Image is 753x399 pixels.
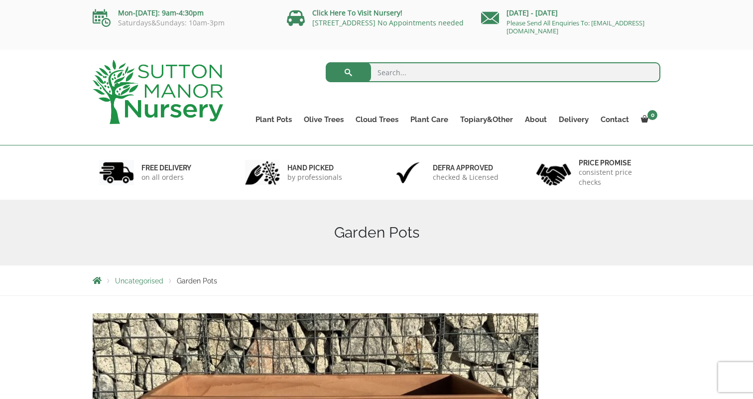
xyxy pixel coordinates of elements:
a: Please Send All Enquiries To: [EMAIL_ADDRESS][DOMAIN_NAME] [506,18,644,35]
p: [DATE] - [DATE] [481,7,660,19]
p: Saturdays&Sundays: 10am-3pm [93,19,272,27]
a: Click Here To Visit Nursery! [312,8,402,17]
a: [STREET_ADDRESS] No Appointments needed [312,18,464,27]
p: Mon-[DATE]: 9am-4:30pm [93,7,272,19]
